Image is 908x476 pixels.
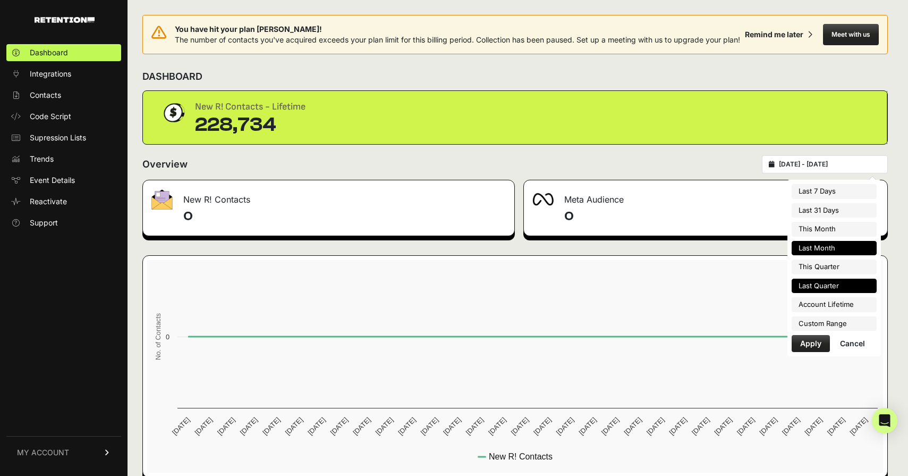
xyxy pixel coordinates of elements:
[261,416,282,437] text: [DATE]
[803,416,824,437] text: [DATE]
[193,416,214,437] text: [DATE]
[143,180,514,212] div: New R! Contacts
[30,69,71,79] span: Integrations
[564,208,879,225] h4: 0
[792,279,877,294] li: Last Quarter
[464,416,485,437] text: [DATE]
[872,408,897,433] div: Open Intercom Messenger
[30,218,58,228] span: Support
[826,416,846,437] text: [DATE]
[741,25,817,44] button: Remind me later
[216,416,236,437] text: [DATE]
[6,172,121,189] a: Event Details
[396,416,417,437] text: [DATE]
[284,416,304,437] text: [DATE]
[712,416,733,437] text: [DATE]
[30,111,71,122] span: Code Script
[160,99,186,126] img: dollar-coin-05c43ed7efb7bc0c12610022525b4bbbb207c7efeef5aecc26f025e68dcafac9.png
[151,189,173,210] img: fa-envelope-19ae18322b30453b285274b1b8af3d052b27d846a4fbe8435d1a52b978f639a2.png
[329,416,350,437] text: [DATE]
[510,416,530,437] text: [DATE]
[6,87,121,104] a: Contacts
[792,316,877,331] li: Custom Range
[175,24,740,35] span: You have hit your plan [PERSON_NAME]!
[577,416,598,437] text: [DATE]
[489,452,553,461] text: New R! Contacts
[6,129,121,146] a: Supression Lists
[6,193,121,210] a: Reactivate
[30,90,61,101] span: Contacts
[6,214,121,231] a: Support
[195,99,306,114] div: New R! Contacts - Lifetime
[30,175,75,186] span: Event Details
[555,416,575,437] text: [DATE]
[745,29,803,40] div: Remind me later
[735,416,756,437] text: [DATE]
[142,157,188,172] h2: Overview
[142,69,202,84] h2: DASHBOARD
[183,208,506,225] h4: 0
[306,416,327,437] text: [DATE]
[239,416,259,437] text: [DATE]
[351,416,372,437] text: [DATE]
[532,416,553,437] text: [DATE]
[645,416,666,437] text: [DATE]
[6,436,121,469] a: MY ACCOUNT
[35,17,95,23] img: Retention.com
[6,44,121,61] a: Dashboard
[30,47,68,58] span: Dashboard
[6,108,121,125] a: Code Script
[758,416,779,437] text: [DATE]
[6,65,121,82] a: Integrations
[792,260,877,274] li: This Quarter
[823,24,879,45] button: Meet with us
[154,313,162,360] text: No. of Contacts
[17,447,69,458] span: MY ACCOUNT
[30,196,67,207] span: Reactivate
[195,114,306,136] div: 228,734
[792,241,877,256] li: Last Month
[487,416,507,437] text: [DATE]
[848,416,869,437] text: [DATE]
[166,333,169,341] text: 0
[171,416,191,437] text: [DATE]
[6,151,121,168] a: Trends
[667,416,688,437] text: [DATE]
[30,154,54,164] span: Trends
[792,203,877,218] li: Last 31 Days
[690,416,711,437] text: [DATE]
[419,416,440,437] text: [DATE]
[792,297,877,312] li: Account Lifetime
[600,416,621,437] text: [DATE]
[831,335,873,352] button: Cancel
[524,180,888,212] div: Meta Audience
[175,35,740,44] span: The number of contacts you've acquired exceeds your plan limit for this billing period. Collectio...
[792,184,877,199] li: Last 7 Days
[532,193,554,206] img: fa-meta-2f981b61bb99beabf952f7030308934f19ce035c18b003e963880cc3fabeebb7.png
[792,222,877,237] li: This Month
[30,132,86,143] span: Supression Lists
[780,416,801,437] text: [DATE]
[792,335,830,352] button: Apply
[374,416,395,437] text: [DATE]
[442,416,462,437] text: [DATE]
[622,416,643,437] text: [DATE]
